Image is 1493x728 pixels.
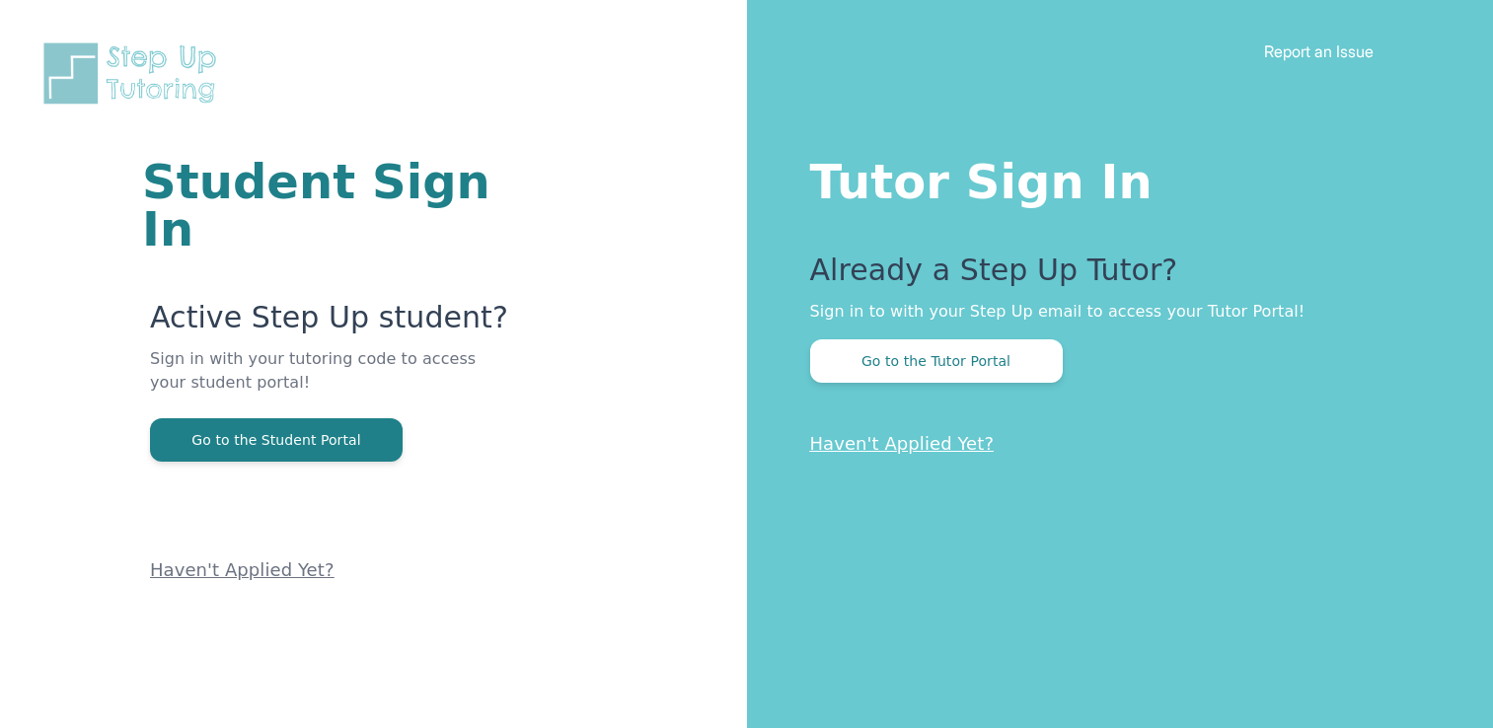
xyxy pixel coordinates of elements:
img: Step Up Tutoring horizontal logo [39,39,229,108]
h1: Student Sign In [142,158,510,253]
p: Already a Step Up Tutor? [810,253,1415,300]
h1: Tutor Sign In [810,150,1415,205]
a: Haven't Applied Yet? [150,559,335,580]
button: Go to the Student Portal [150,418,403,462]
p: Sign in to with your Step Up email to access your Tutor Portal! [810,300,1415,324]
p: Sign in with your tutoring code to access your student portal! [150,347,510,418]
button: Go to the Tutor Portal [810,339,1063,383]
p: Active Step Up student? [150,300,510,347]
a: Go to the Tutor Portal [810,351,1063,370]
a: Haven't Applied Yet? [810,433,995,454]
a: Report an Issue [1264,41,1374,61]
a: Go to the Student Portal [150,430,403,449]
